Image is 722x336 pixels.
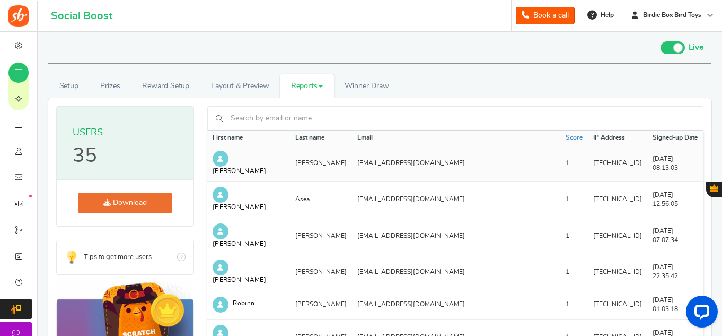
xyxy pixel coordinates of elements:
h1: Social Boost [51,10,112,22]
td: [TECHNICAL_ID] [588,254,647,290]
iframe: LiveChat chat widget [677,291,722,336]
td: [EMAIL_ADDRESS][DOMAIN_NAME] [352,254,560,290]
td: [PERSON_NAME] [290,145,352,182]
span: [PERSON_NAME] [213,204,266,210]
td: Asea [290,182,352,218]
td: [TECHNICAL_ID] [588,218,647,254]
span: [PERSON_NAME] [213,168,266,174]
td: [TECHNICAL_ID] [588,290,647,319]
td: 1 [560,182,588,218]
td: 1 [560,145,588,182]
td: [TECHNICAL_ID] [588,145,647,182]
td: [TECHNICAL_ID] [588,182,647,218]
span: Gratisfaction [710,184,718,192]
span: Winner Draw [345,81,389,92]
td: 1 [560,254,588,290]
span: Robinn [233,300,254,306]
a: Setup [48,74,90,98]
td: 1 [560,290,588,319]
button: Gratisfaction [706,182,722,197]
a: Download [78,193,172,213]
th: Signed-up Date [647,131,704,145]
a: Prizes [90,74,131,98]
a: Reward Setup [131,74,200,98]
a: Reports [280,74,334,98]
td: [EMAIL_ADDRESS][DOMAIN_NAME] [352,182,560,218]
th: First name [207,131,290,145]
span: [PERSON_NAME] [213,240,266,247]
a: Help [583,6,619,23]
span: Live [689,42,703,54]
td: [EMAIL_ADDRESS][DOMAIN_NAME] [352,145,560,182]
span: [PERSON_NAME] [213,277,266,283]
input: Search by email or name [228,109,695,127]
td: [EMAIL_ADDRESS][DOMAIN_NAME] [352,290,560,319]
a: Go [57,240,193,274]
a: Score [566,133,583,142]
td: [DATE] 22:35:42 [647,254,704,290]
td: [DATE] 07:07:34 [647,218,704,254]
span: Help [598,11,614,20]
th: Last name [290,131,352,145]
h3: Users [73,123,178,144]
td: [DATE] 01:03:18 [647,290,704,319]
a: Layout & Preview [200,74,280,98]
td: [PERSON_NAME] [290,254,352,290]
img: Social Boost [8,5,29,27]
td: [PERSON_NAME] [290,290,352,319]
td: [DATE] 08:13:03 [647,145,704,182]
td: 1 [560,218,588,254]
p: 35 [73,146,97,166]
td: [EMAIL_ADDRESS][DOMAIN_NAME] [352,218,560,254]
a: Book a call [516,7,575,24]
td: [DATE] 12:56:05 [647,182,704,218]
em: New [29,195,32,197]
th: IP Address [588,131,647,145]
th: Email [352,131,560,145]
span: Birdie Box Bird Toys [639,11,706,20]
td: [PERSON_NAME] [290,218,352,254]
